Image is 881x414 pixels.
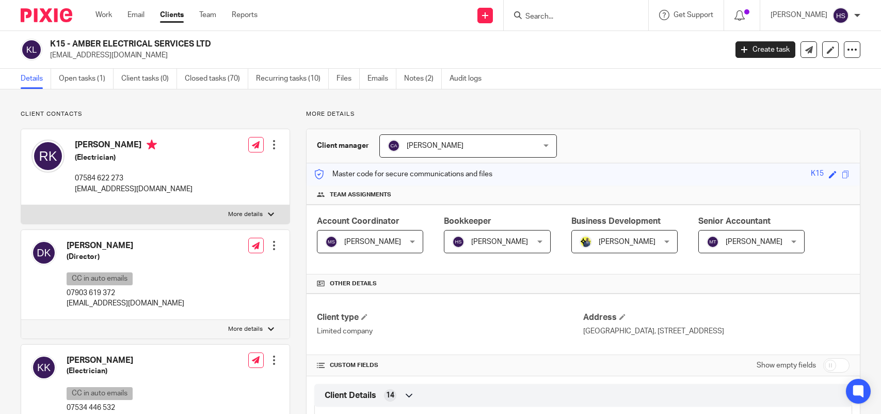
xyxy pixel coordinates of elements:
a: Closed tasks (70) [185,69,248,89]
img: svg%3E [31,240,56,265]
span: Get Support [674,11,713,19]
a: Work [95,10,112,20]
span: [PERSON_NAME] [471,238,528,246]
p: More details [228,325,263,333]
p: 07534 446 532 [67,403,184,413]
img: Dennis-Starbridge.jpg [580,236,592,248]
h5: (Director) [67,252,184,262]
img: svg%3E [388,140,400,152]
a: Emails [367,69,396,89]
span: Business Development [571,217,661,225]
h4: Client type [317,312,583,323]
span: Account Coordinator [317,217,399,225]
h5: (Electrician) [67,366,184,376]
p: CC in auto emails [67,272,133,285]
h2: K15 - AMBER ELECTRICAL SERVICES LTD [50,39,586,50]
a: Notes (2) [404,69,442,89]
a: Create task [735,41,795,58]
h5: (Electrician) [75,152,193,163]
p: Master code for secure communications and files [314,169,492,179]
p: [PERSON_NAME] [771,10,827,20]
img: svg%3E [31,355,56,380]
p: More details [228,210,263,219]
a: Email [127,10,145,20]
i: Primary [147,140,157,150]
a: Client tasks (0) [121,69,177,89]
span: Team assignments [330,191,391,199]
span: Bookkeeper [444,217,491,225]
p: 07584 622 273 [75,173,193,183]
img: svg%3E [832,7,849,24]
h4: [PERSON_NAME] [75,140,193,152]
a: Files [337,69,360,89]
h3: Client manager [317,141,369,151]
div: K15 [811,168,824,180]
span: Client Details [325,390,376,401]
img: svg%3E [325,236,338,248]
h4: Address [583,312,850,323]
h4: [PERSON_NAME] [67,355,184,366]
label: Show empty fields [757,360,816,371]
p: [EMAIL_ADDRESS][DOMAIN_NAME] [75,184,193,194]
p: More details [306,110,860,118]
p: CC in auto emails [67,387,133,400]
a: Audit logs [450,69,489,89]
p: 07903 619 372 [67,288,184,298]
span: [PERSON_NAME] [344,238,401,246]
input: Search [524,12,617,22]
p: [EMAIL_ADDRESS][DOMAIN_NAME] [67,298,184,309]
span: [PERSON_NAME] [726,238,782,246]
span: 14 [386,390,394,401]
a: Details [21,69,51,89]
h4: [PERSON_NAME] [67,240,184,251]
h4: CUSTOM FIELDS [317,361,583,370]
p: Limited company [317,326,583,336]
a: Clients [160,10,184,20]
p: [EMAIL_ADDRESS][DOMAIN_NAME] [50,50,720,60]
img: Pixie [21,8,72,22]
img: svg%3E [707,236,719,248]
img: svg%3E [21,39,42,60]
p: Client contacts [21,110,290,118]
img: svg%3E [452,236,464,248]
p: [GEOGRAPHIC_DATA], [STREET_ADDRESS] [583,326,850,336]
span: Senior Accountant [698,217,771,225]
a: Open tasks (1) [59,69,114,89]
a: Team [199,10,216,20]
span: Other details [330,280,377,288]
span: [PERSON_NAME] [407,142,463,149]
a: Recurring tasks (10) [256,69,329,89]
a: Reports [232,10,258,20]
img: svg%3E [31,140,65,173]
span: [PERSON_NAME] [599,238,655,246]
